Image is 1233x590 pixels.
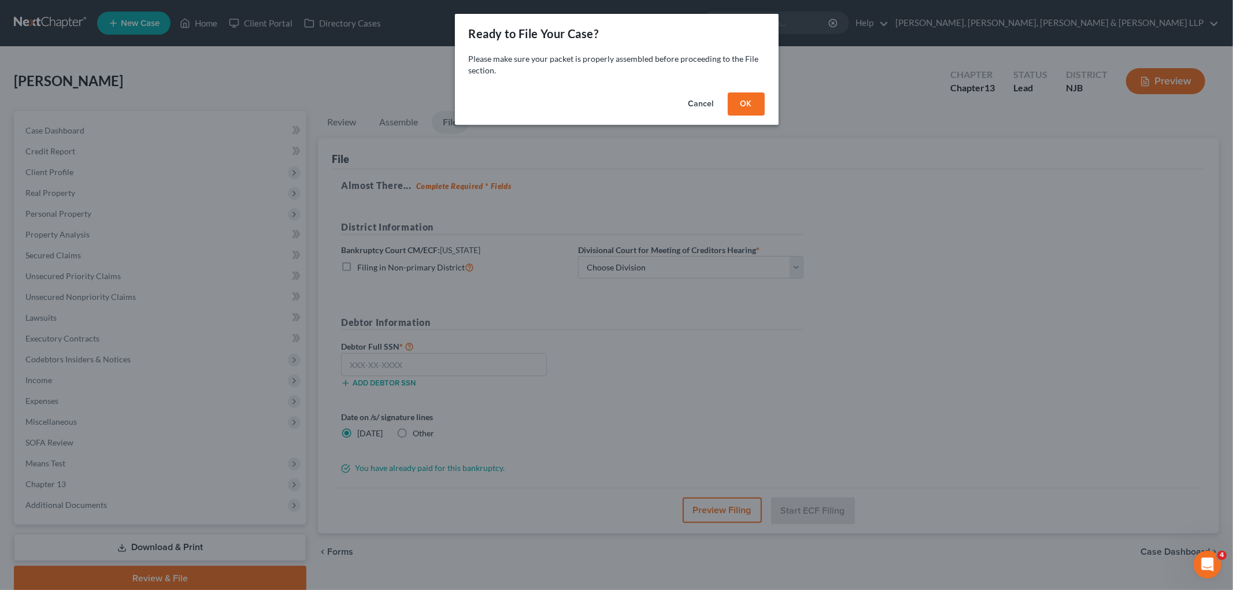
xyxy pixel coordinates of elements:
div: Ready to File Your Case? [469,25,599,42]
span: 4 [1217,551,1227,560]
button: Cancel [679,92,723,116]
p: Please make sure your packet is properly assembled before proceeding to the File section. [469,53,765,76]
button: OK [728,92,765,116]
iframe: Intercom live chat [1194,551,1221,578]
